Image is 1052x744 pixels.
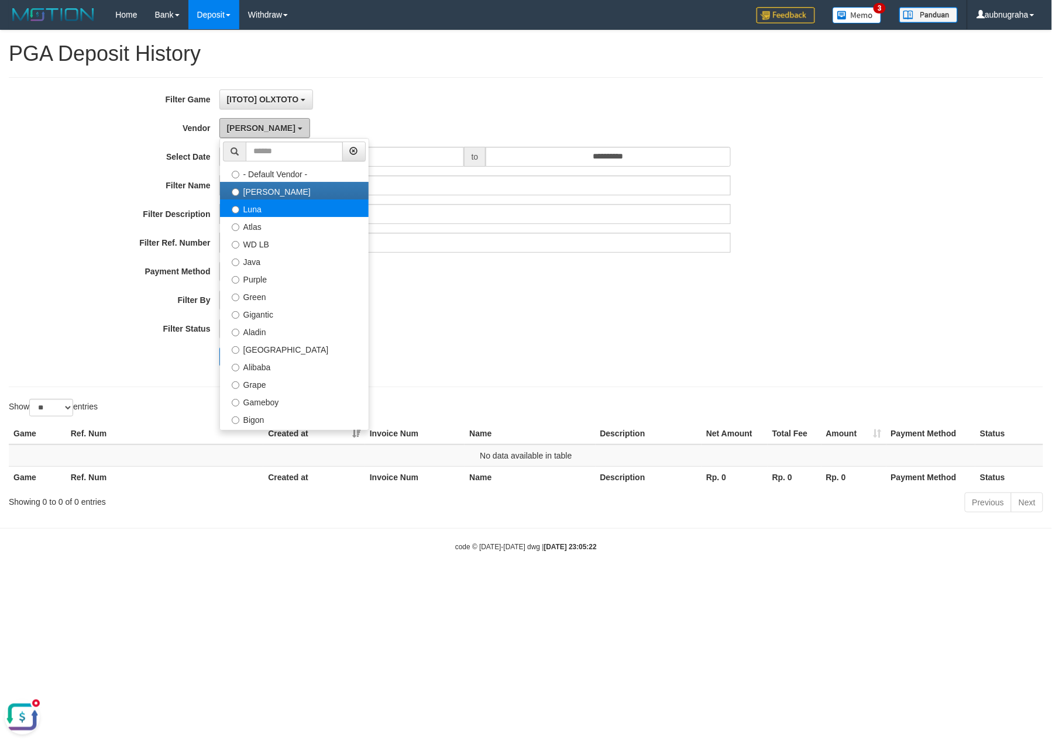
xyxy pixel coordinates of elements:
input: Bigon [232,416,239,424]
label: Green [220,287,369,305]
label: Gameboy [220,392,369,410]
input: Purple [232,276,239,284]
th: Created at [263,466,365,488]
input: Gigantic [232,311,239,319]
strong: [DATE] 23:05:22 [544,543,597,551]
th: Rp. 0 [821,466,886,488]
input: Java [232,259,239,266]
span: [ITOTO] OLXTOTO [227,95,299,104]
input: Green [232,294,239,301]
img: panduan.png [899,7,958,23]
th: Payment Method [886,423,976,445]
input: [PERSON_NAME] [232,188,239,196]
th: Ref. Num [66,423,264,445]
img: Feedback.jpg [757,7,815,23]
th: Name [465,423,595,445]
button: [PERSON_NAME] [219,118,310,138]
label: Bigon [220,410,369,428]
img: MOTION_logo.png [9,6,98,23]
input: Aladin [232,329,239,336]
a: Previous [965,492,1012,512]
input: Grape [232,381,239,389]
label: Allstar [220,428,369,445]
th: Invoice Num [365,423,465,445]
label: Gigantic [220,305,369,322]
td: No data available in table [9,445,1043,467]
th: Game [9,466,66,488]
small: code © [DATE]-[DATE] dwg | [455,543,597,551]
button: [ITOTO] OLXTOTO [219,89,314,109]
th: Description [596,466,702,488]
a: Next [1011,492,1043,512]
label: Show entries [9,399,98,416]
label: Aladin [220,322,369,340]
th: Payment Method [886,466,976,488]
label: Luna [220,199,369,217]
label: [PERSON_NAME] [220,182,369,199]
th: Ref. Num [66,466,264,488]
div: Showing 0 to 0 of 0 entries [9,491,429,508]
input: Luna [232,206,239,213]
label: Purple [220,270,369,287]
th: Game [9,423,66,445]
input: Gameboy [232,399,239,407]
th: Rp. 0 [702,466,768,488]
input: - Default Vendor - [232,171,239,178]
input: WD LB [232,241,239,249]
img: Button%20Memo.svg [833,7,882,23]
label: Java [220,252,369,270]
span: 3 [874,3,886,13]
select: Showentries [29,399,73,416]
th: Name [465,466,595,488]
label: Alibaba [220,357,369,375]
label: [GEOGRAPHIC_DATA] [220,340,369,357]
input: Alibaba [232,364,239,371]
div: new message indicator [30,3,42,14]
th: Total Fee [768,423,821,445]
input: Atlas [232,223,239,231]
th: Created at: activate to sort column ascending [263,423,365,445]
th: Amount: activate to sort column ascending [821,423,886,445]
span: to [464,147,486,167]
th: Status [975,423,1043,445]
h1: PGA Deposit History [9,42,1043,66]
input: [GEOGRAPHIC_DATA] [232,346,239,354]
span: [PERSON_NAME] [227,123,295,133]
th: Description [596,423,702,445]
th: Status [975,466,1043,488]
label: Grape [220,375,369,392]
label: - Default Vendor - [220,164,369,182]
label: WD LB [220,235,369,252]
th: Rp. 0 [768,466,821,488]
button: Open LiveChat chat widget [5,5,40,40]
label: Atlas [220,217,369,235]
th: Invoice Num [365,466,465,488]
th: Net Amount [702,423,768,445]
